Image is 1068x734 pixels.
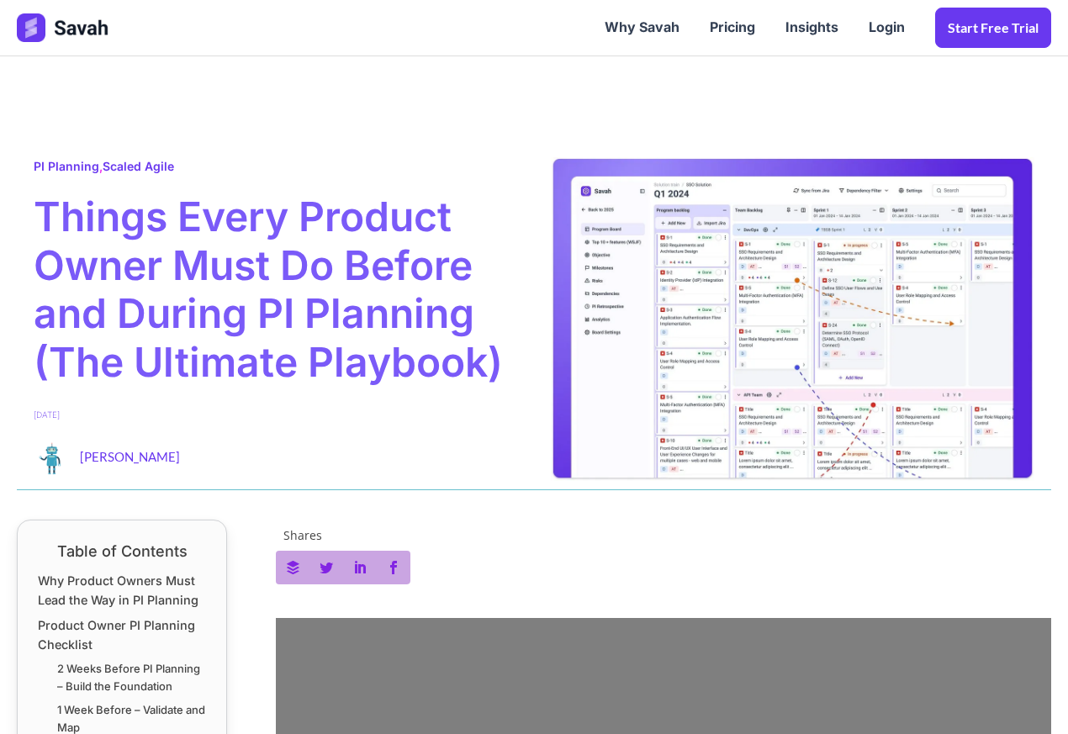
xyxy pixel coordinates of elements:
span: [PERSON_NAME] [80,441,180,467]
span: Shares [283,530,322,541]
a: Pricing [695,2,770,54]
a: Start Free trial [935,8,1051,48]
a: Insights [770,2,854,54]
a: Login [854,2,920,54]
a: Why Product Owners Must Lead the Way in PI Planning [38,571,206,610]
a: PI Planning [34,159,99,173]
a: 2 Weeks Before PI Planning – Build the Foundation [57,660,206,695]
a: Scaled Agile [103,159,174,173]
a: Product Owner PI Planning Checklist [38,615,206,654]
div: Table of Contents [38,541,206,562]
span: Things Every Product Owner Must Do Before and During PI Planning (The Ultimate Playbook) [34,193,517,386]
a: Why Savah [590,2,695,54]
span: [DATE] [34,408,60,421]
span: , [34,157,174,176]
